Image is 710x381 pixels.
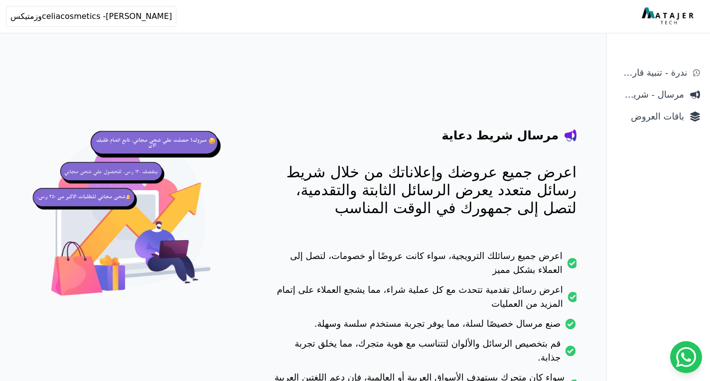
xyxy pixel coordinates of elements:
[442,127,559,143] h4: مرسال شريط دعاية
[272,249,576,283] li: اعرض جميع رسائلك الترويجية، سواء كانت عروضًا أو خصومات، لتصل إلى العملاء بشكل مميز
[10,10,172,22] span: celiacosmetics -[PERSON_NAME]وزمتيكس
[642,7,696,25] img: MatajerTech Logo
[272,317,576,337] li: صنع مرسال خصيصًا لسلة، مما يوفر تجربة مستخدم سلسة وسهلة.
[613,108,704,126] a: باقات العروض
[617,88,684,102] span: مرسال - شريط دعاية
[272,337,576,371] li: قم بتخصيص الرسائل والألوان لتتناسب مع هوية متجرك، مما يخلق تجربة جذابة.
[6,6,176,27] button: celiacosmetics -[PERSON_NAME]وزمتيكس
[617,110,684,124] span: باقات العروض
[613,64,704,82] a: ندرة - تنبية قارب علي النفاذ
[617,66,687,80] span: ندرة - تنبية قارب علي النفاذ
[613,86,704,104] a: مرسال - شريط دعاية
[272,163,576,217] p: اعرض جميع عروضك وإعلاناتك من خلال شريط رسائل متعدد يعرض الرسائل الثابتة والتقدمية، لتصل إلى جمهور...
[272,283,576,317] li: اعرض رسائل تقدمية تتحدث مع كل عملية شراء، مما يشجع العملاء على إتمام المزيد من العمليات
[30,120,232,322] img: hero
